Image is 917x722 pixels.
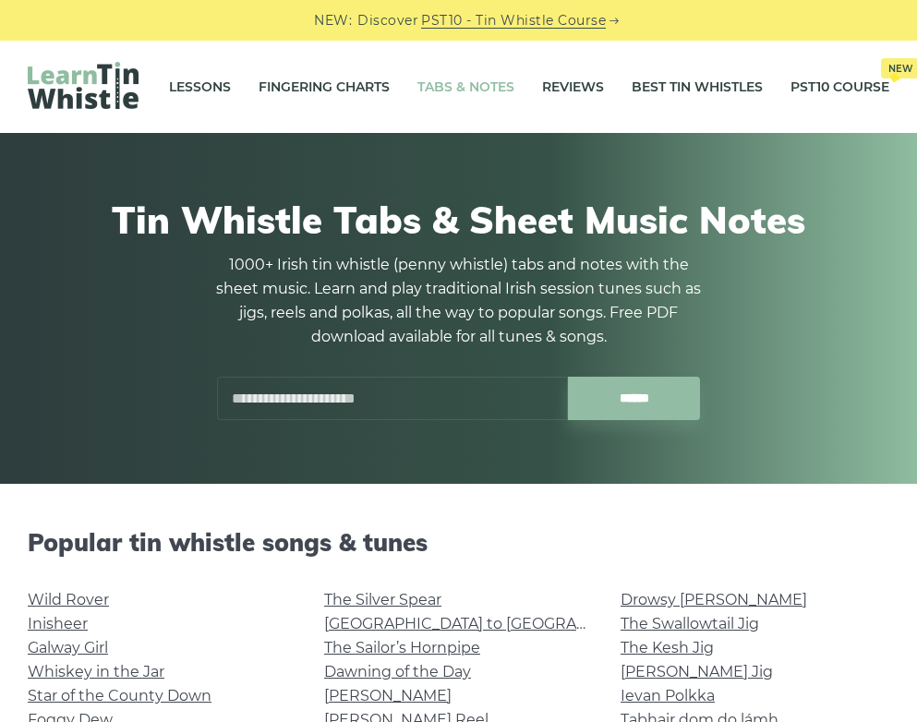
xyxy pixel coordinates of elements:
a: Star of the County Down [28,687,211,704]
h1: Tin Whistle Tabs & Sheet Music Notes [37,198,880,242]
a: PST10 CourseNew [790,64,889,110]
p: 1000+ Irish tin whistle (penny whistle) tabs and notes with the sheet music. Learn and play tradi... [210,253,708,349]
a: Tabs & Notes [417,64,514,110]
a: Best Tin Whistles [632,64,763,110]
a: The Swallowtail Jig [621,615,759,632]
a: Whiskey in the Jar [28,663,164,680]
a: The Kesh Jig [621,639,714,656]
a: Lessons [169,64,231,110]
a: [PERSON_NAME] [324,687,452,704]
a: [PERSON_NAME] Jig [621,663,773,680]
h2: Popular tin whistle songs & tunes [28,528,889,557]
a: The Silver Spear [324,591,441,608]
a: Reviews [542,64,604,110]
a: Ievan Polkka [621,687,715,704]
a: Fingering Charts [259,64,390,110]
a: Dawning of the Day [324,663,471,680]
a: The Sailor’s Hornpipe [324,639,480,656]
a: [GEOGRAPHIC_DATA] to [GEOGRAPHIC_DATA] [324,615,665,632]
a: Drowsy [PERSON_NAME] [621,591,807,608]
a: Galway Girl [28,639,108,656]
img: LearnTinWhistle.com [28,62,139,109]
a: Wild Rover [28,591,109,608]
a: Inisheer [28,615,88,632]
